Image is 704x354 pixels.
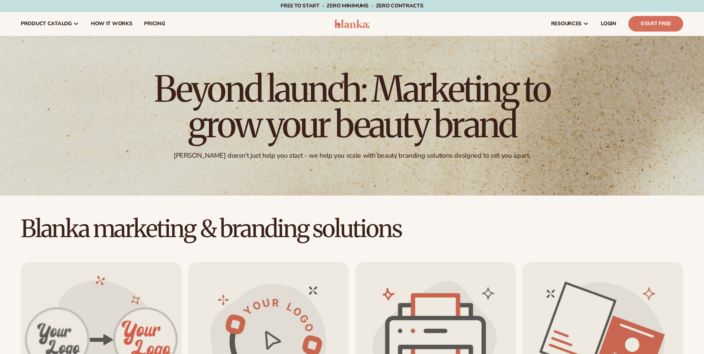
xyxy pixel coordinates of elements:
[138,12,171,36] a: pricing
[85,12,138,36] a: How It Works
[91,21,132,27] span: How It Works
[148,71,556,142] h1: Beyond launch: Marketing to grow your beauty brand
[281,2,423,9] span: Free to start · ZERO minimums · ZERO contracts
[174,151,530,160] div: [PERSON_NAME] doesn't just help you start - we help you scale with beauty branding solutions desi...
[545,12,595,36] a: resources
[628,16,683,32] a: Start Free
[601,21,616,27] span: LOGIN
[15,12,85,36] a: product catalog
[144,21,165,27] span: pricing
[551,21,582,27] span: resources
[595,12,622,36] a: LOGIN
[21,21,72,27] span: product catalog
[334,19,370,28] img: logo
